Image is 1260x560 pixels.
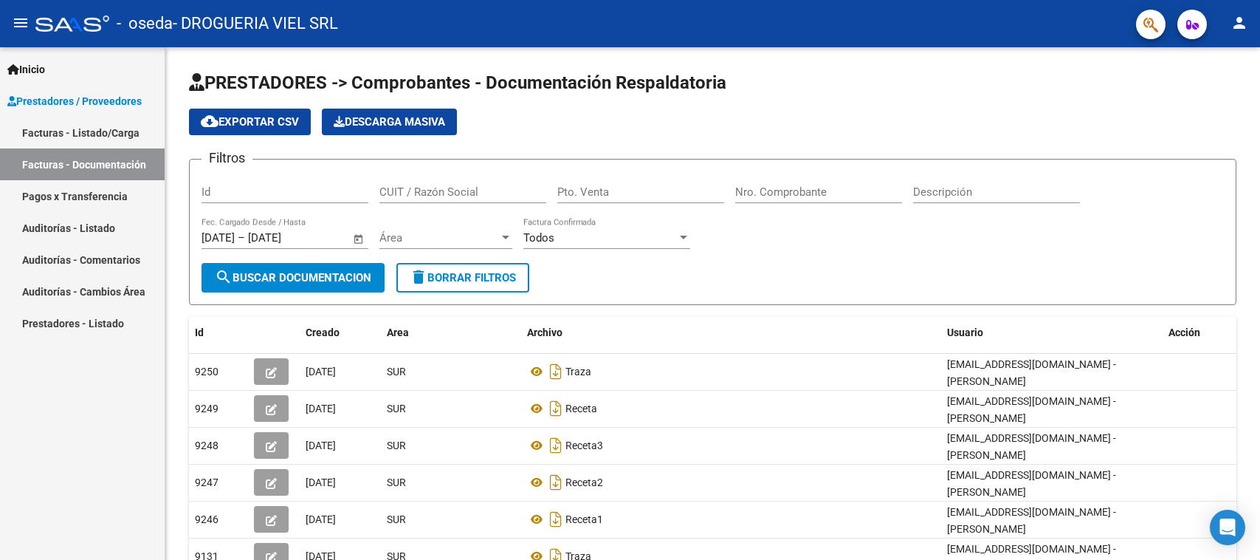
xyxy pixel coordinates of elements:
mat-icon: menu [12,14,30,32]
app-download-masive: Descarga masiva de comprobantes (adjuntos) [322,109,457,135]
mat-icon: search [215,268,233,286]
datatable-header-cell: Acción [1163,317,1236,349]
div: Open Intercom Messenger [1210,510,1245,545]
span: – [238,231,245,245]
mat-icon: person [1230,14,1248,32]
span: 9248 [195,440,218,451]
span: [EMAIL_ADDRESS][DOMAIN_NAME] - [PERSON_NAME] [947,358,1116,387]
button: Open calendar [351,231,368,247]
span: Borrar Filtros [410,271,516,284]
i: Descargar documento [546,434,565,457]
h3: Filtros [202,148,252,168]
mat-icon: delete [410,268,427,286]
span: [DATE] [306,366,336,378]
button: Buscar Documentacion [202,263,385,293]
span: Receta [565,403,597,414]
span: Buscar Documentacion [215,271,371,284]
span: SUR [387,440,406,451]
span: Receta3 [565,440,603,451]
span: 9249 [195,403,218,414]
span: [EMAIL_ADDRESS][DOMAIN_NAME] - [PERSON_NAME] [947,432,1116,461]
span: 9250 [195,366,218,378]
i: Descargar documento [546,397,565,420]
span: Usuario [947,327,983,338]
span: Prestadores / Proveedores [7,93,142,109]
span: 9247 [195,477,218,488]
span: SUR [387,366,406,378]
datatable-header-cell: Usuario [941,317,1163,349]
span: [DATE] [306,513,336,525]
span: Área [379,231,499,245]
input: Fecha fin [248,231,320,245]
span: Creado [306,327,340,338]
span: Receta2 [565,477,603,488]
i: Descargar documento [546,508,565,531]
span: - DROGUERIA VIEL SRL [173,7,338,40]
span: [DATE] [306,440,336,451]
button: Descarga Masiva [322,109,457,135]
span: [DATE] [306,403,336,414]
span: SUR [387,513,406,525]
button: Borrar Filtros [396,263,529,293]
datatable-header-cell: Creado [300,317,381,349]
span: Descarga Masiva [334,115,445,129]
span: [EMAIL_ADDRESS][DOMAIN_NAME] - [PERSON_NAME] [947,395,1116,424]
span: [EMAIL_ADDRESS][DOMAIN_NAME] - [PERSON_NAME] [947,469,1116,498]
span: 9246 [195,513,218,525]
span: [DATE] [306,477,336,488]
span: Traza [565,366,591,378]
span: SUR [387,403,406,414]
input: Fecha inicio [202,231,235,245]
span: Id [195,327,204,338]
span: Exportar CSV [201,115,299,129]
span: Todos [523,231,554,245]
span: Area [387,327,409,338]
span: PRESTADORES -> Comprobantes - Documentación Respaldatoria [189,72,726,93]
datatable-header-cell: Archivo [521,317,941,349]
mat-icon: cloud_download [201,112,218,130]
span: Receta1 [565,513,603,525]
span: Inicio [7,61,45,78]
datatable-header-cell: Id [189,317,248,349]
span: Archivo [527,327,562,338]
span: Acción [1168,327,1200,338]
span: SUR [387,477,406,488]
i: Descargar documento [546,360,565,383]
datatable-header-cell: Area [381,317,521,349]
button: Exportar CSV [189,109,311,135]
i: Descargar documento [546,471,565,494]
span: - oseda [117,7,173,40]
span: [EMAIL_ADDRESS][DOMAIN_NAME] - [PERSON_NAME] [947,506,1116,535]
